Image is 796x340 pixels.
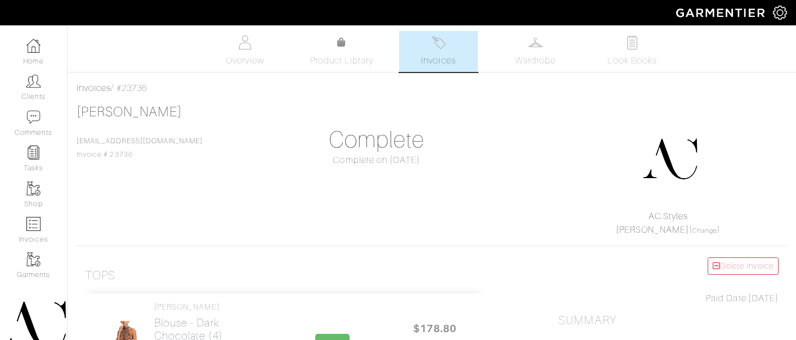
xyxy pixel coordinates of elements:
[432,35,446,49] img: orders-27d20c2124de7fd6de4e0e44c1d41de31381a507db9b33961299e4e07d508b8c.svg
[267,153,487,167] div: Complete on [DATE]
[563,210,773,237] div: ( )
[226,54,263,67] span: Overview
[708,257,779,275] a: Delete Invoice
[85,269,115,283] h3: Tops
[310,54,374,67] span: Product Library
[558,314,779,328] h2: Summary
[773,6,787,20] img: gear-icon-white-bd11855cb880d31180b6d7d6211b90ccbf57a29d726f0c71d8c61bd08dd39cc2.png
[421,54,455,67] span: Invoices
[670,3,773,22] img: garmentier-logo-header-white-b43fb05a5012e4ada735d5af1a66efaba907eab6374d6393d1fbf88cb4ef424d.png
[77,83,111,93] a: Invoices
[77,105,182,119] a: [PERSON_NAME]
[26,110,41,124] img: comment-icon-a0a6a9ef722e966f86d9cbdc48e553b5cf19dbc54f86b18d962a5391bc8f6eb6.png
[267,126,487,153] h1: Complete
[154,302,269,312] h4: [PERSON_NAME]
[238,35,252,49] img: basicinfo-40fd8af6dae0f16599ec9e87c0ef1c0a1fdea2edbe929e3d69a839185d80c458.svg
[26,74,41,88] img: clients-icon-6bae9207a08558b7cb47a8932f037763ab4055f8c8b6bfacd5dc20c3e0201464.png
[607,54,658,67] span: Look Books
[616,225,689,235] a: [PERSON_NAME]
[529,35,543,49] img: wardrobe-487a4870c1b7c33e795ec22d11cfc2ed9d08956e64fb3008fe2437562e282088.svg
[26,182,41,196] img: garments-icon-b7da505a4dc4fd61783c78ac3ca0ef83fa9d6f193b1c9dc38574b1d14d53ca28.png
[302,36,381,67] a: Product Library
[77,137,203,158] span: Invoice # 23736
[593,31,672,72] a: Look Books
[26,217,41,231] img: orders-icon-0abe47150d42831381b5fb84f609e132dff9fe21cb692f30cb5eec754e2cba89.png
[77,137,203,145] a: [EMAIL_ADDRESS][DOMAIN_NAME]
[642,131,698,187] img: DupYt8CPKc6sZyAt3svX5Z74.png
[77,81,787,95] div: / #23736
[706,293,748,303] span: Paid Date:
[625,35,640,49] img: todo-9ac3debb85659649dc8f770b8b6100bb5dab4b48dedcbae339e5042a72dfd3cc.svg
[205,31,284,72] a: Overview
[649,211,688,221] a: AC.Styles
[558,292,779,305] div: [DATE]
[692,227,717,234] a: Change
[399,31,478,72] a: Invoices
[26,146,41,160] img: reminder-icon-8004d30b9f0a5d33ae49ab947aed9ed385cf756f9e5892f1edd6e32f2345188e.png
[515,54,556,67] span: Wardrobe
[26,39,41,53] img: dashboard-icon-dbcd8f5a0b271acd01030246c82b418ddd0df26cd7fceb0bd07c9910d44c42f6.png
[496,31,575,72] a: Wardrobe
[26,252,41,266] img: garments-icon-b7da505a4dc4fd61783c78ac3ca0ef83fa9d6f193b1c9dc38574b1d14d53ca28.png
